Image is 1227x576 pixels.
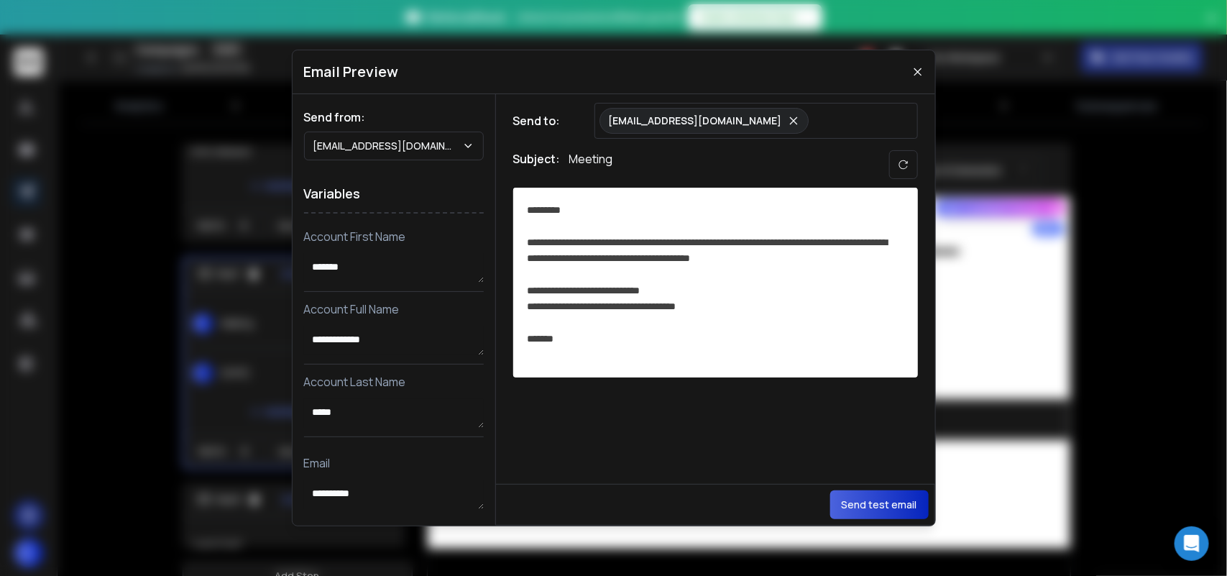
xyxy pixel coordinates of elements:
[569,150,613,179] p: Meeting
[304,301,484,318] p: Account Full Name
[304,228,484,245] p: Account First Name
[304,454,484,472] p: Email
[830,490,929,519] button: Send test email
[1175,526,1209,561] div: Open Intercom Messenger
[304,373,484,390] p: Account Last Name
[304,62,399,82] h1: Email Preview
[609,114,782,128] p: [EMAIL_ADDRESS][DOMAIN_NAME]
[513,150,561,179] h1: Subject:
[304,175,484,214] h1: Variables
[313,139,462,153] p: [EMAIL_ADDRESS][DOMAIN_NAME]
[304,109,484,126] h1: Send from:
[513,112,571,129] h1: Send to:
